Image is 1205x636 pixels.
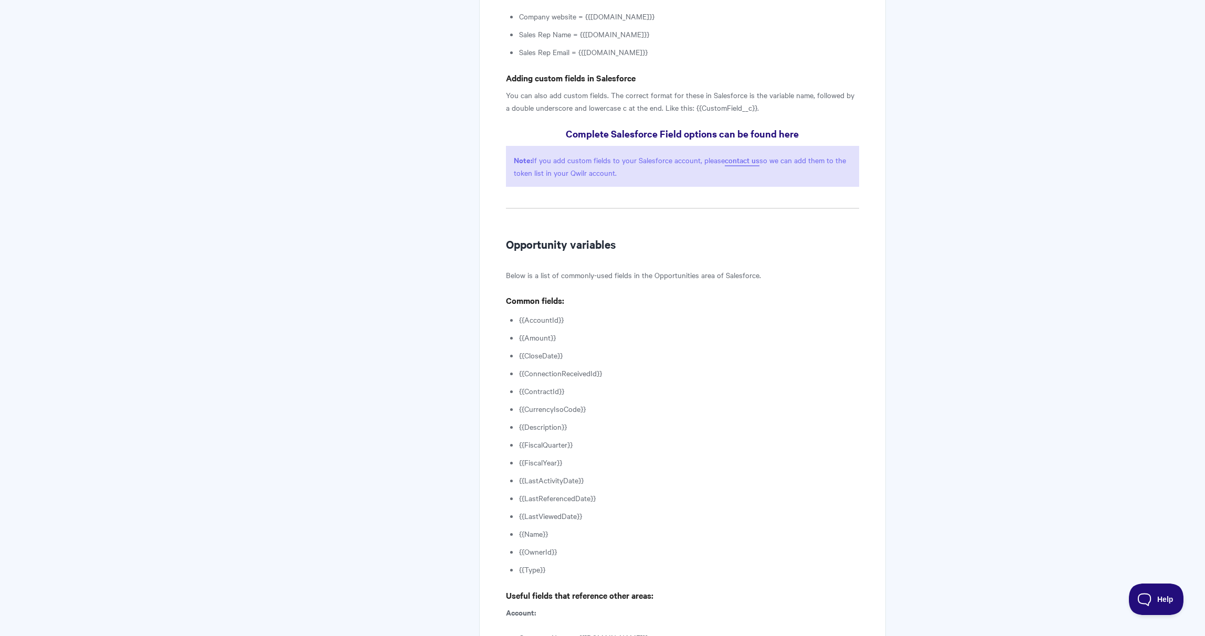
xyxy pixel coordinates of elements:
li: Sales Rep Email = {{[DOMAIN_NAME]}} [519,46,859,58]
a: contact us [725,155,759,166]
li: {{Type}} [519,563,859,576]
li: {{FiscalQuarter}} [519,438,859,451]
a: Complete Salesforce Field options can be found here [566,127,799,140]
li: {{CurrencyIsoCode}} [519,402,859,415]
li: {{Description}} [519,420,859,433]
h4: Common fields: [506,294,859,307]
li: {{ConnectionReceivedId}} [519,367,859,379]
li: {{Name}} [519,527,859,540]
li: {{CloseDate}} [519,349,859,362]
iframe: Toggle Customer Support [1129,584,1184,615]
li: {{ContractId}} [519,385,859,397]
li: {{OwnerId}} [519,545,859,558]
h4: Adding custom fields in Salesforce [506,71,859,84]
strong: Note: [514,154,532,165]
li: {{LastReferencedDate}} [519,492,859,504]
strong: Useful fields that reference other areas: [506,589,653,601]
h2: Opportunity variables [506,236,859,252]
strong: Account: [506,607,536,618]
li: {{LastViewedDate}} [519,510,859,522]
li: {{AccountId}} [519,313,859,326]
li: {{Amount}} [519,331,859,344]
li: {{FiscalYear}} [519,456,859,469]
p: You can also add custom fields. The correct format for these in Salesforce is the variable name, ... [506,89,859,114]
li: Sales Rep Name = {{[DOMAIN_NAME]}} [519,28,859,40]
p: If you add custom fields to your Salesforce account, please so we can add them to the token list ... [506,146,859,187]
li: {{LastActivityDate}} [519,474,859,486]
p: Below is a list of commonly-used fields in the Opportunities area of Salesforce. [506,269,859,281]
li: Company website = {{[DOMAIN_NAME]}} [519,10,859,23]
